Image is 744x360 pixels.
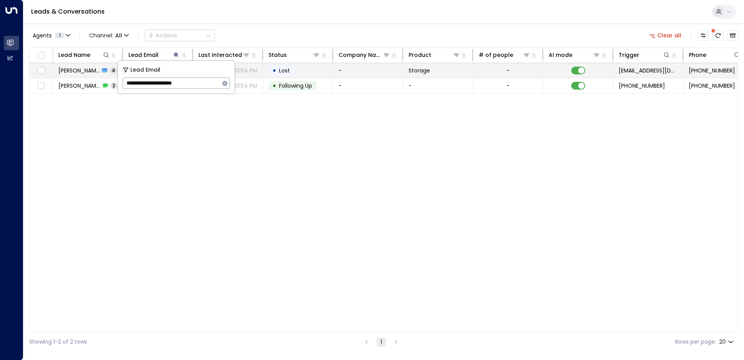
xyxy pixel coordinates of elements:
div: Trigger [619,50,670,60]
div: Trigger [619,50,639,60]
div: AI mode [549,50,572,60]
span: Lead Email [130,65,160,74]
span: leads@space-station.co.uk [619,67,677,74]
span: Toggle select row [36,81,46,91]
div: - [507,67,510,74]
span: Channel: [86,30,132,41]
span: Javid Variava [58,67,100,74]
button: Channel:All [86,30,132,41]
div: Company Name [339,50,383,60]
span: +447903703097 [689,82,735,90]
div: 20 [719,336,735,348]
div: • [272,64,276,77]
div: Company Name [339,50,390,60]
td: - [333,78,403,93]
span: All [115,32,122,39]
span: Toggle select all [36,51,46,60]
div: Phone [689,50,741,60]
div: Product [409,50,460,60]
div: Status [268,50,320,60]
div: Lead Name [58,50,90,60]
div: Product [409,50,431,60]
span: +447903703097 [689,67,735,74]
span: 2 [111,82,117,89]
span: +447903703097 [619,82,665,90]
button: Customize [698,30,709,41]
button: Clear all [646,30,685,41]
span: Following Up [279,82,312,90]
a: Leads & Conversations [31,7,105,16]
p: 03:54 PM [233,82,257,90]
div: # of people [479,50,530,60]
div: Button group with a nested menu [145,30,215,41]
div: Lead Name [58,50,110,60]
div: Actions [148,32,177,39]
div: Last Interacted [198,50,250,60]
td: - [333,63,403,78]
div: Last Interacted [198,50,242,60]
div: Lead Email [128,50,158,60]
div: # of people [479,50,513,60]
div: Status [268,50,287,60]
div: • [272,79,276,92]
div: AI mode [549,50,600,60]
button: Archived Leads [727,30,738,41]
p: 03:54 PM [233,67,257,74]
span: 1 [55,32,64,39]
button: Agents1 [29,30,73,41]
span: Agents [33,33,52,38]
div: Phone [689,50,706,60]
span: Javid Variava [58,82,100,90]
nav: pagination navigation [361,337,401,347]
button: Actions [145,30,215,41]
span: Toggle select row [36,66,46,76]
div: Showing 1-2 of 2 rows [29,338,87,346]
span: Lost [279,67,290,74]
div: Lead Email [128,50,180,60]
span: 4 [110,67,117,74]
td: - [403,78,473,93]
div: - [507,82,510,90]
label: Rows per page: [675,338,716,346]
span: There are new threads available. Refresh the grid to view the latest updates. [712,30,723,41]
span: Storage [409,67,430,74]
button: page 1 [377,337,386,347]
